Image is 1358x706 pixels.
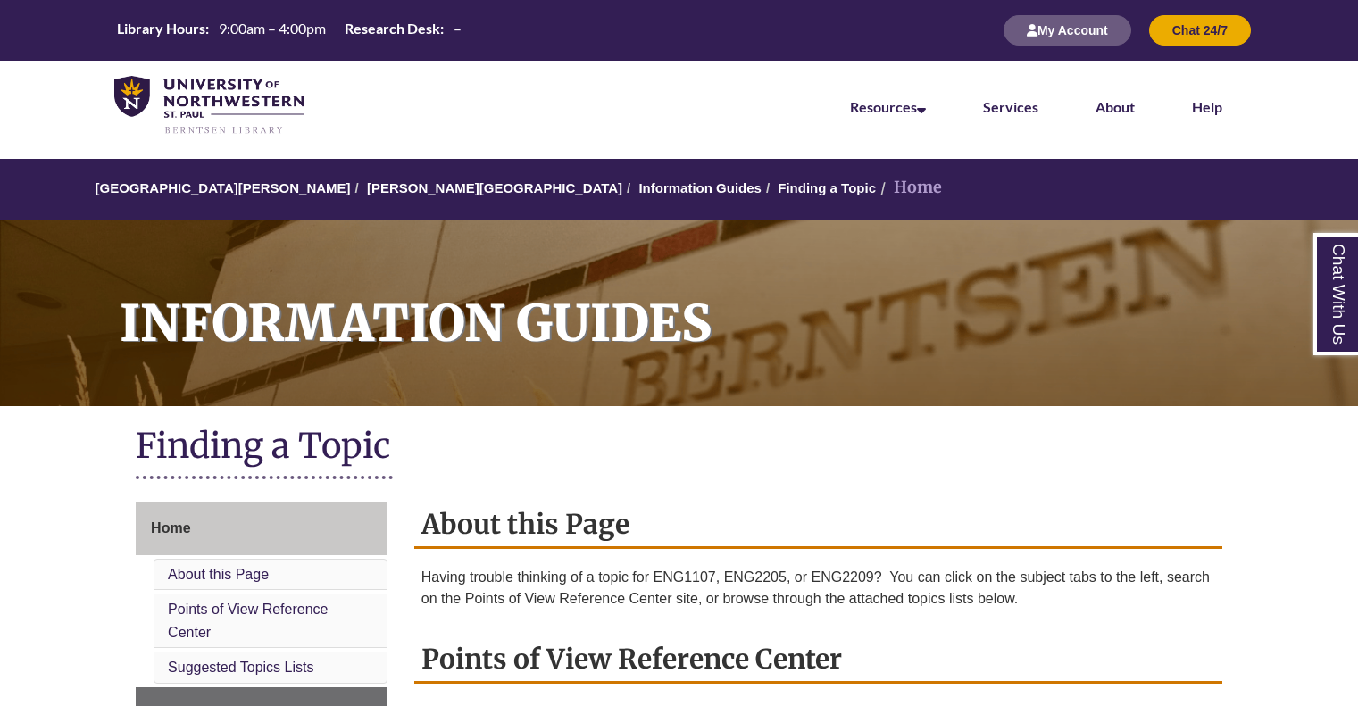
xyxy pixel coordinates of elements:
table: Hours Today [110,19,469,41]
h1: Finding a Topic [136,424,1222,471]
h1: Information Guides [100,220,1358,383]
a: Services [983,98,1038,115]
h2: Points of View Reference Center [414,636,1222,684]
a: [PERSON_NAME][GEOGRAPHIC_DATA] [367,180,622,195]
a: Home [136,502,387,555]
img: UNWSP Library Logo [114,76,304,136]
span: Home [151,520,190,536]
a: Points of View Reference Center [168,602,328,640]
a: About this Page [168,567,269,582]
button: My Account [1004,15,1131,46]
a: Finding a Topic [778,180,876,195]
li: Home [876,175,942,201]
a: Information Guides [638,180,762,195]
a: My Account [1004,22,1131,37]
a: Resources [850,98,926,115]
a: [GEOGRAPHIC_DATA][PERSON_NAME] [95,180,350,195]
a: Chat 24/7 [1149,22,1251,37]
a: Suggested Topics Lists [168,660,313,675]
th: Research Desk: [337,19,446,38]
h2: About this Page [414,502,1222,549]
button: Chat 24/7 [1149,15,1251,46]
a: Help [1192,98,1222,115]
th: Library Hours: [110,19,212,38]
a: Hours Today [110,19,469,43]
a: About [1096,98,1135,115]
span: – [454,20,462,37]
span: 9:00am – 4:00pm [219,20,326,37]
p: Having trouble thinking of a topic for ENG1107, ENG2205, or ENG2209? You can click on the subject... [421,567,1215,610]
